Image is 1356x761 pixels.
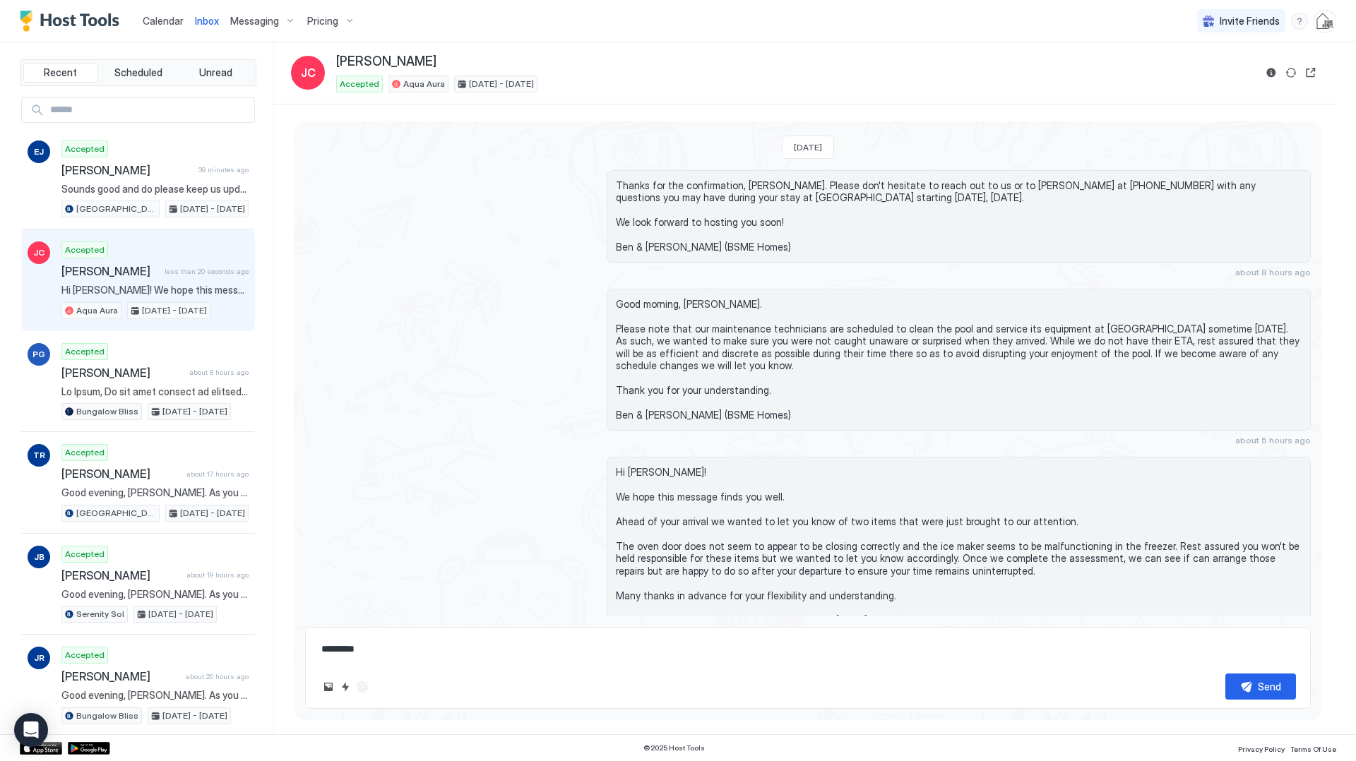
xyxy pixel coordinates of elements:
[68,742,110,755] a: Google Play Store
[1291,13,1308,30] div: menu
[65,548,105,561] span: Accepted
[61,163,193,177] span: [PERSON_NAME]
[198,165,249,174] span: 39 minutes ago
[76,709,138,722] span: Bungalow Bliss
[1235,435,1311,445] span: about 5 hours ago
[14,713,48,747] div: Open Intercom Messenger
[61,264,159,278] span: [PERSON_NAME]
[34,551,44,563] span: JB
[301,64,316,81] span: JC
[76,608,124,621] span: Serenity Sol
[61,183,249,196] span: Sounds good and do please keep us updated, [PERSON_NAME]. More information about our pet policy a...
[44,66,77,79] span: Recent
[101,63,176,83] button: Scheduled
[469,78,534,90] span: [DATE] - [DATE]
[61,284,249,296] span: Hi [PERSON_NAME]! We hope this message finds you well. Ahead of your arrival we wanted to let you...
[65,446,105,459] span: Accepted
[34,145,44,158] span: EJ
[1258,679,1281,694] div: Send
[76,507,156,520] span: [GEOGRAPHIC_DATA]
[33,246,44,259] span: JC
[336,54,436,70] span: [PERSON_NAME]
[230,15,279,28] span: Messaging
[1314,10,1336,32] div: User profile
[320,678,337,695] button: Upload image
[178,63,253,83] button: Unread
[403,78,445,90] span: Aqua Aura
[61,588,249,601] span: Good evening, [PERSON_NAME]. As you settle in for the night, we wanted to thank you again for sel...
[76,405,138,418] span: Bungalow Bliss
[643,743,705,753] span: © 2025 Host Tools
[61,689,249,702] span: Good evening, [PERSON_NAME]. As you settle in for the night, we wanted to thank you again for sel...
[186,672,249,681] span: about 20 hours ago
[162,405,227,418] span: [DATE] - [DATE]
[199,66,232,79] span: Unread
[1290,745,1336,753] span: Terms Of Use
[616,179,1302,253] span: Thanks for the confirmation, [PERSON_NAME]. Please don't hesitate to reach out to us or to [PERSO...
[148,608,213,621] span: [DATE] - [DATE]
[20,59,256,86] div: tab-group
[340,78,379,90] span: Accepted
[65,143,105,155] span: Accepted
[142,304,207,317] span: [DATE] - [DATE]
[1238,741,1285,755] a: Privacy Policy
[1220,15,1280,28] span: Invite Friends
[44,98,254,122] input: Input Field
[20,11,126,32] a: Host Tools Logo
[20,742,62,755] a: App Store
[1290,741,1336,755] a: Terms Of Use
[61,486,249,499] span: Good evening, [PERSON_NAME]. As you settle in for the night, we wanted to thank you again for sel...
[61,467,181,481] span: [PERSON_NAME]
[34,652,44,664] span: JR
[195,13,219,28] a: Inbox
[1238,745,1285,753] span: Privacy Policy
[794,142,822,152] span: [DATE]
[1225,673,1296,700] button: Send
[61,568,181,582] span: [PERSON_NAME]
[186,469,249,479] span: about 17 hours ago
[143,13,184,28] a: Calendar
[337,678,354,695] button: Quick reply
[23,63,98,83] button: Recent
[65,345,105,358] span: Accepted
[61,669,180,683] span: [PERSON_NAME]
[189,368,249,377] span: about 8 hours ago
[114,66,162,79] span: Scheduled
[33,449,45,462] span: TR
[307,15,338,28] span: Pricing
[1235,267,1311,277] span: about 8 hours ago
[616,298,1302,421] span: Good morning, [PERSON_NAME]. Please note that our maintenance technicians are scheduled to clean ...
[195,15,219,27] span: Inbox
[65,244,105,256] span: Accepted
[76,203,156,215] span: [GEOGRAPHIC_DATA]
[616,466,1302,652] span: Hi [PERSON_NAME]! We hope this message finds you well. Ahead of your arrival we wanted to let you...
[180,507,245,520] span: [DATE] - [DATE]
[65,649,105,661] span: Accepted
[32,348,45,361] span: PG
[1263,64,1280,81] button: Reservation information
[180,203,245,215] span: [DATE] - [DATE]
[1283,64,1299,81] button: Sync reservation
[76,304,118,317] span: Aqua Aura
[186,570,249,580] span: about 19 hours ago
[61,366,184,380] span: [PERSON_NAME]
[61,385,249,398] span: Lo Ipsum, Do sit amet consect ad elitsed doe te Incididu Utlab etd magnaa en adminim ven qui nost...
[143,15,184,27] span: Calendar
[165,267,249,276] span: less than 20 seconds ago
[162,709,227,722] span: [DATE] - [DATE]
[1302,64,1319,81] button: Open reservation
